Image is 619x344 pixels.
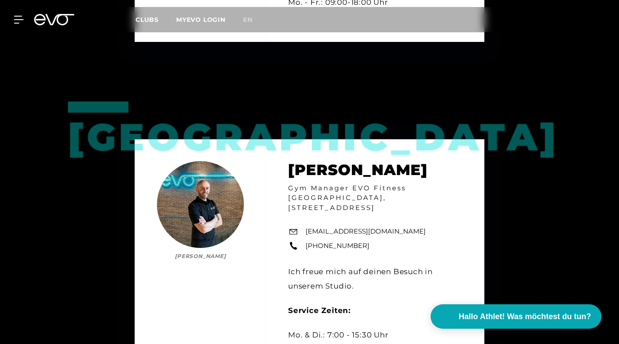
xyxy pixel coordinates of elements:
[306,227,426,237] a: [EMAIL_ADDRESS][DOMAIN_NAME]
[136,16,159,24] span: Clubs
[243,16,253,24] span: en
[431,304,602,329] button: Hallo Athlet! Was möchtest du tun?
[176,16,226,24] a: MYEVO LOGIN
[243,15,263,25] a: en
[136,15,176,24] a: Clubs
[459,311,591,323] span: Hallo Athlet! Was möchtest du tun?
[306,241,369,251] a: [PHONE_NUMBER]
